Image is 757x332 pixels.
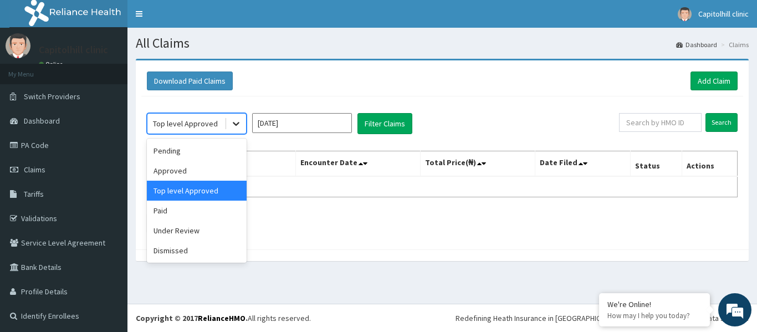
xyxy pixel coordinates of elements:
div: Chat with us now [58,62,186,76]
img: User Image [678,7,692,21]
input: Search by HMO ID [619,113,702,132]
img: d_794563401_company_1708531726252_794563401 [21,55,45,83]
div: Paid [147,201,247,221]
div: Minimize live chat window [182,6,208,32]
button: Download Paid Claims [147,71,233,90]
img: User Image [6,33,30,58]
a: Dashboard [676,40,717,49]
footer: All rights reserved. [127,304,757,332]
div: Redefining Heath Insurance in [GEOGRAPHIC_DATA] using Telemedicine and Data Science! [456,313,749,324]
span: Switch Providers [24,91,80,101]
span: We're online! [64,97,153,209]
div: We're Online! [607,299,702,309]
p: How may I help you today? [607,311,702,320]
input: Select Month and Year [252,113,352,133]
div: Dismissed [147,241,247,261]
div: Top level Approved [153,118,218,129]
th: Actions [682,151,737,177]
a: Online [39,60,65,68]
textarea: Type your message and hit 'Enter' [6,217,211,256]
div: Under Review [147,221,247,241]
strong: Copyright © 2017 . [136,313,248,323]
button: Filter Claims [357,113,412,134]
th: Total Price(₦) [420,151,535,177]
th: Status [631,151,682,177]
p: Capitolhill clinic [39,45,108,55]
a: Add Claim [690,71,738,90]
input: Search [705,113,738,132]
span: Dashboard [24,116,60,126]
span: Claims [24,165,45,175]
div: Top level Approved [147,181,247,201]
li: Claims [718,40,749,49]
span: Tariffs [24,189,44,199]
a: RelianceHMO [198,313,245,323]
span: Capitolhill clinic [698,9,749,19]
div: Pending [147,141,247,161]
div: Approved [147,161,247,181]
th: Encounter Date [296,151,420,177]
h1: All Claims [136,36,749,50]
th: Date Filed [535,151,631,177]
